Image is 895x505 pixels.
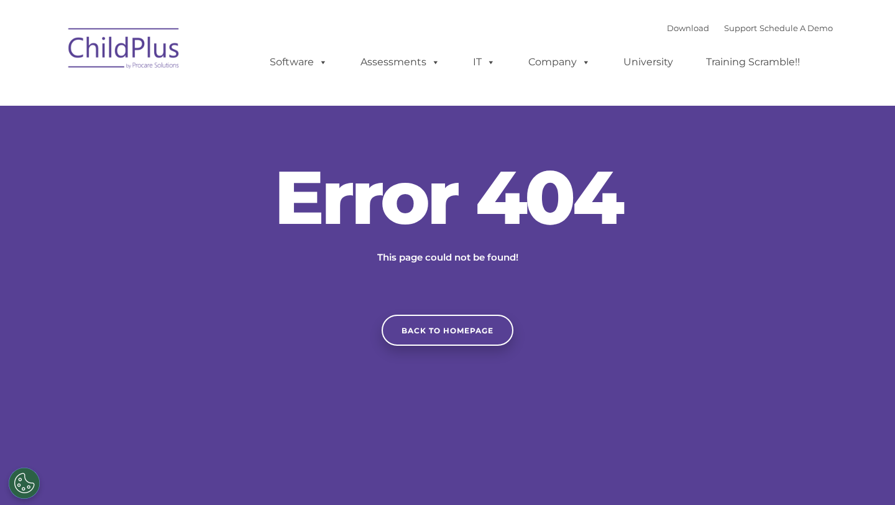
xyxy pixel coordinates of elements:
[516,50,603,75] a: Company
[724,23,757,33] a: Support
[611,50,686,75] a: University
[62,19,186,81] img: ChildPlus by Procare Solutions
[382,315,513,346] a: Back to homepage
[257,50,340,75] a: Software
[461,50,508,75] a: IT
[9,468,40,499] button: Cookies Settings
[348,50,452,75] a: Assessments
[760,23,833,33] a: Schedule A Demo
[261,160,634,234] h2: Error 404
[317,250,578,265] p: This page could not be found!
[667,23,833,33] font: |
[667,23,709,33] a: Download
[694,50,812,75] a: Training Scramble!!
